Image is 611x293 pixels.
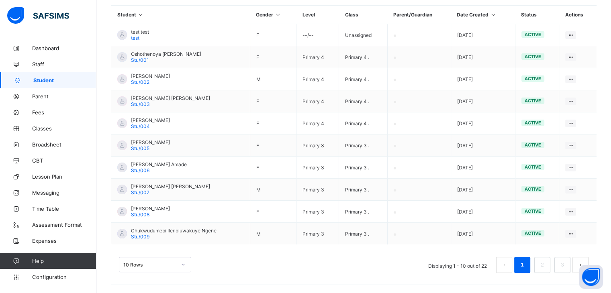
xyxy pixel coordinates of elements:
td: Primary 4 . [339,68,387,90]
td: F [250,134,296,157]
td: Primary 3 . [339,223,387,245]
th: Status [515,6,559,24]
span: Messaging [32,189,96,196]
li: 2 [534,257,550,273]
span: Stu/002 [131,79,149,85]
th: Parent/Guardian [387,6,451,24]
a: 1 [518,260,526,270]
th: Gender [250,6,296,24]
span: Time Table [32,206,96,212]
span: CBT [32,157,96,164]
td: [DATE] [451,90,515,112]
span: active [525,230,541,236]
td: Primary 3 [296,179,339,201]
td: F [250,46,296,68]
span: Fees [32,109,96,116]
td: Unassigned [339,24,387,46]
span: [PERSON_NAME] [131,139,170,145]
span: Lesson Plan [32,173,96,180]
td: Primary 3 [296,157,339,179]
span: [PERSON_NAME] Amade [131,161,187,167]
span: test [131,35,139,41]
td: --/-- [296,24,339,46]
td: [DATE] [451,68,515,90]
td: [DATE] [451,201,515,223]
td: M [250,68,296,90]
span: Expenses [32,238,96,244]
td: Primary 4 . [339,46,387,68]
td: Primary 3 [296,223,339,245]
span: Stu/004 [131,123,150,129]
span: Help [32,258,96,264]
i: Sort in Ascending Order [137,12,144,18]
td: [DATE] [451,157,515,179]
i: Sort in Ascending Order [274,12,281,18]
li: 1 [514,257,530,273]
td: Primary 4 . [339,112,387,134]
span: Configuration [32,274,96,280]
td: F [250,157,296,179]
span: active [525,54,541,59]
th: Date Created [451,6,515,24]
td: Primary 3 . [339,179,387,201]
span: Stu/005 [131,145,149,151]
td: [DATE] [451,112,515,134]
td: F [250,90,296,112]
span: Chukwudumebi Ilerioluwakuye Ngene [131,228,217,234]
button: Open asap [579,265,603,289]
td: Primary 3 . [339,134,387,157]
span: [PERSON_NAME] [131,73,170,79]
span: active [525,186,541,192]
th: Class [339,6,387,24]
span: Dashboard [32,45,96,51]
td: Primary 3 [296,134,339,157]
a: 2 [538,260,546,270]
span: Oshothenoya [PERSON_NAME] [131,51,201,57]
td: Primary 3 . [339,157,387,179]
span: Classes [32,125,96,132]
td: M [250,223,296,245]
th: Student [111,6,250,24]
span: Stu/001 [131,57,149,63]
li: 3 [554,257,570,273]
td: Primary 4 . [339,90,387,112]
span: test test [131,29,149,35]
span: active [525,76,541,81]
span: active [525,208,541,214]
td: Primary 3 [296,201,339,223]
span: active [525,142,541,148]
span: Student [33,77,96,83]
span: Parent [32,93,96,100]
span: [PERSON_NAME] [PERSON_NAME] [131,183,210,189]
span: [PERSON_NAME] [131,117,170,123]
td: [DATE] [451,134,515,157]
span: Stu/007 [131,189,149,195]
td: Primary 4 [296,90,339,112]
td: [DATE] [451,223,515,245]
button: prev page [496,257,512,273]
img: safsims [7,7,69,24]
span: Staff [32,61,96,67]
td: Primary 3 . [339,201,387,223]
td: [DATE] [451,24,515,46]
td: F [250,201,296,223]
td: [DATE] [451,179,515,201]
li: 下一页 [572,257,589,273]
span: Stu/008 [131,212,149,218]
span: Broadsheet [32,141,96,148]
li: Displaying 1 - 10 out of 22 [422,257,493,273]
td: [DATE] [451,46,515,68]
span: Stu/009 [131,234,149,240]
span: active [525,120,541,126]
li: 上一页 [496,257,512,273]
span: active [525,98,541,104]
span: Assessment Format [32,222,96,228]
span: Stu/003 [131,101,150,107]
th: Level [296,6,339,24]
i: Sort in Ascending Order [490,12,497,18]
div: 10 Rows [123,262,176,268]
span: [PERSON_NAME] [PERSON_NAME] [131,95,210,101]
td: F [250,112,296,134]
a: 3 [558,260,566,270]
span: active [525,32,541,37]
